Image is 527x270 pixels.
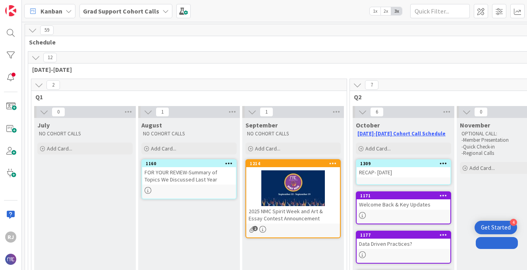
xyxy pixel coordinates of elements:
div: 1177 [360,232,450,238]
div: Get Started [481,224,511,231]
img: Visit kanbanzone.com [5,5,16,16]
div: 1214 [250,161,340,166]
span: Add Card... [365,145,391,152]
div: 4 [510,219,517,226]
div: 1177 [357,231,450,239]
div: 1171Welcome Back & Key Updates [357,192,450,210]
span: Add Card... [151,145,176,152]
span: 1 [260,107,273,117]
div: 1160 [142,160,236,167]
div: 12142025 NMC Spirit Week and Art & Essay Contest Announcement [246,160,340,224]
div: 1309 [360,161,450,166]
div: 1171 [360,193,450,199]
span: 12 [43,53,57,62]
div: Open Get Started checklist, remaining modules: 4 [475,221,517,234]
div: 1309RECAP- [DATE] [357,160,450,177]
div: 1160FOR YOUR REVIEW-Summary of Topics We Discussed Last Year [142,160,236,185]
p: NO COHORT CALLS [247,131,339,137]
span: Add Card... [47,145,72,152]
div: 1160 [146,161,236,166]
span: 0 [474,107,488,117]
span: 2 [46,80,60,90]
span: September [245,121,278,129]
div: RJ [5,231,16,243]
span: July [37,121,50,129]
input: Quick Filter... [410,4,470,18]
span: Add Card... [255,145,280,152]
b: Grad Support Cohort Calls [83,7,159,15]
span: Q1 [35,93,337,101]
span: 6 [370,107,384,117]
p: NO COHORT CALLS [143,131,235,137]
span: 7 [365,80,378,90]
span: 59 [40,25,54,35]
span: October [356,121,380,129]
span: November [460,121,490,129]
span: 2x [380,7,391,15]
a: [DATE]-[DATE] Cohort Call Schedule [357,130,446,137]
div: RECAP- [DATE] [357,167,450,177]
div: 1171 [357,192,450,199]
span: Kanban [41,6,62,16]
span: 3x [391,7,402,15]
span: 1 [156,107,169,117]
div: Data Driven Practices? [357,239,450,249]
img: avatar [5,254,16,265]
div: Welcome Back & Key Updates [357,199,450,210]
div: 1214 [246,160,340,167]
span: 2 [253,226,258,231]
span: August [141,121,162,129]
div: 1309 [357,160,450,167]
p: NO COHORT CALLS [39,131,131,137]
div: 2025 NMC Spirit Week and Art & Essay Contest Announcement [246,206,340,224]
div: FOR YOUR REVIEW-Summary of Topics We Discussed Last Year [142,167,236,185]
span: 1x [370,7,380,15]
div: 1177Data Driven Practices? [357,231,450,249]
span: Add Card... [469,164,495,172]
span: 0 [52,107,65,117]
